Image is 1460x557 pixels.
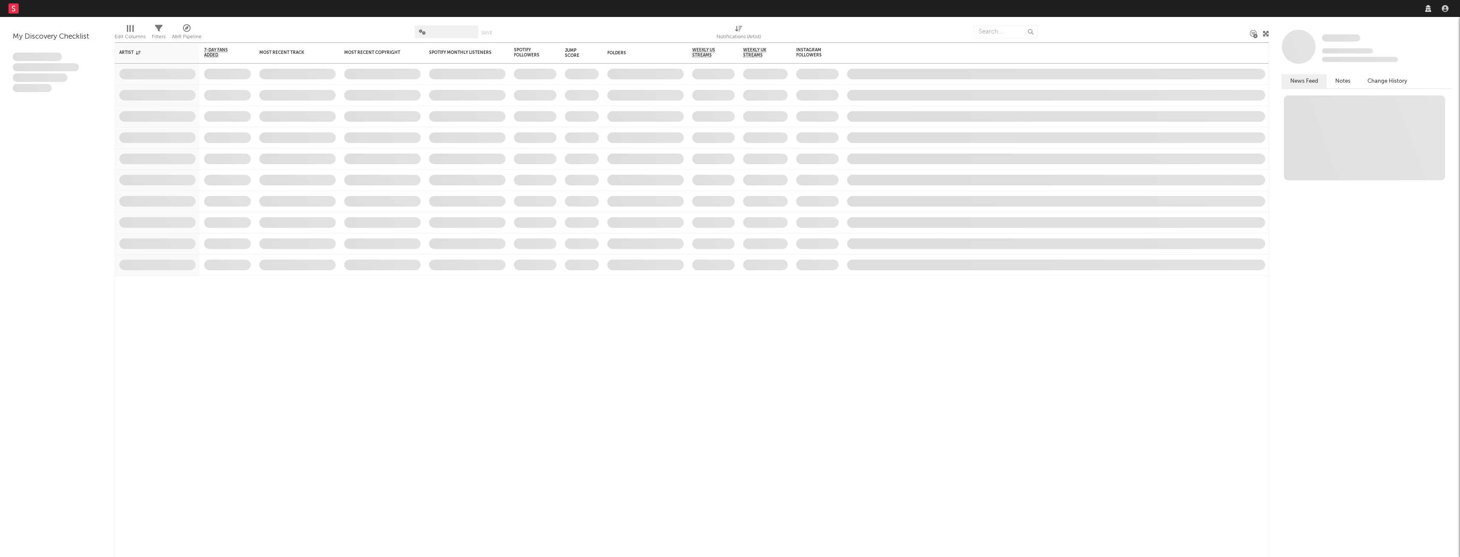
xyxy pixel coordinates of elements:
[152,21,166,46] div: Filters
[1322,57,1398,62] span: 0 fans last week
[13,84,52,92] span: Aliquam viverra
[344,50,408,55] div: Most Recent Copyright
[514,48,544,58] div: Spotify Followers
[115,21,146,46] div: Edit Columns
[119,50,183,55] div: Artist
[13,32,102,42] div: My Discovery Checklist
[1322,34,1360,42] a: Some Artist
[607,50,671,56] div: Folders
[259,50,323,55] div: Most Recent Track
[481,31,492,35] button: Save
[204,48,238,58] span: 7-Day Fans Added
[13,63,79,72] span: Integer aliquet in purus et
[743,48,775,58] span: Weekly UK Streams
[172,21,202,46] div: A&R Pipeline
[152,32,166,42] div: Filters
[115,32,146,42] div: Edit Columns
[565,48,586,58] div: Jump Score
[796,48,826,58] div: Instagram Followers
[1322,48,1373,53] span: Tracking Since: [DATE]
[716,32,761,42] div: Notifications (Artist)
[13,73,67,82] span: Praesent ac interdum
[716,21,761,46] div: Notifications (Artist)
[1282,74,1327,88] button: News Feed
[429,50,493,55] div: Spotify Monthly Listeners
[974,25,1038,38] input: Search...
[692,48,722,58] span: Weekly US Streams
[1359,74,1416,88] button: Change History
[1327,74,1359,88] button: Notes
[172,32,202,42] div: A&R Pipeline
[13,53,62,61] span: Lorem ipsum dolor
